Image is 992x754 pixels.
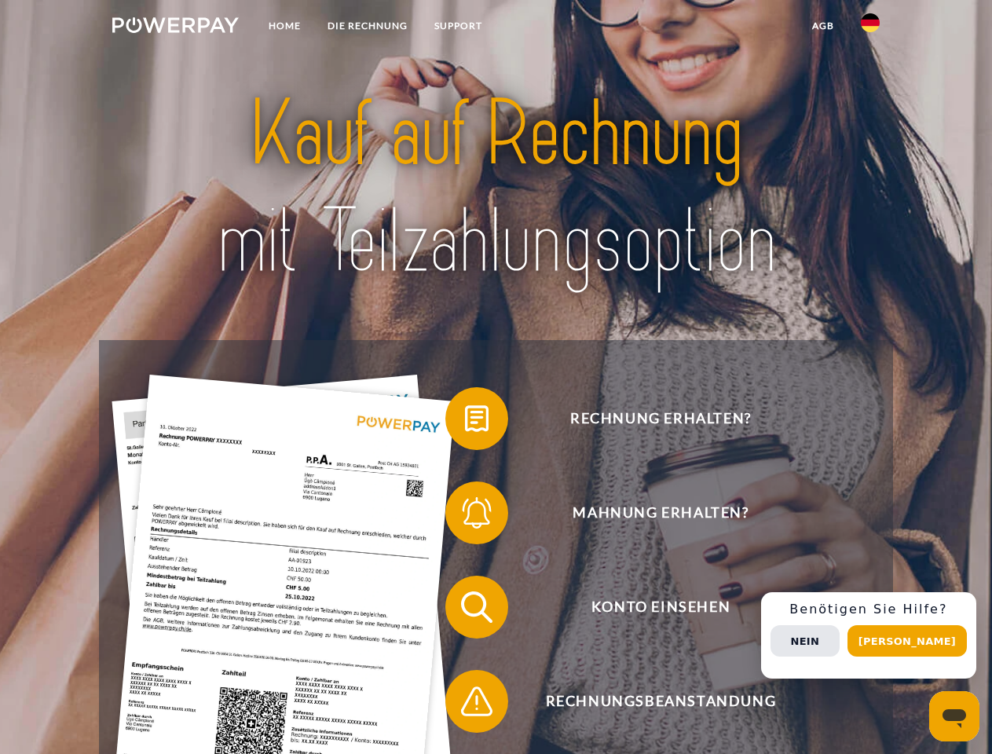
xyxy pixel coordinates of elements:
button: Rechnung erhalten? [445,387,854,450]
img: qb_search.svg [457,587,496,627]
span: Rechnung erhalten? [468,387,853,450]
a: DIE RECHNUNG [314,12,421,40]
a: SUPPORT [421,12,496,40]
span: Konto einsehen [468,576,853,639]
button: Rechnungsbeanstandung [445,670,854,733]
img: de [861,13,880,32]
img: logo-powerpay-white.svg [112,17,239,33]
img: qb_bell.svg [457,493,496,533]
span: Rechnungsbeanstandung [468,670,853,733]
img: title-powerpay_de.svg [150,75,842,301]
h3: Benötigen Sie Hilfe? [771,602,967,617]
button: [PERSON_NAME] [847,625,967,657]
a: agb [799,12,847,40]
button: Konto einsehen [445,576,854,639]
a: Home [255,12,314,40]
button: Mahnung erhalten? [445,481,854,544]
button: Nein [771,625,840,657]
span: Mahnung erhalten? [468,481,853,544]
img: qb_bill.svg [457,399,496,438]
iframe: Schaltfläche zum Öffnen des Messaging-Fensters [929,691,979,741]
img: qb_warning.svg [457,682,496,721]
div: Schnellhilfe [761,592,976,679]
